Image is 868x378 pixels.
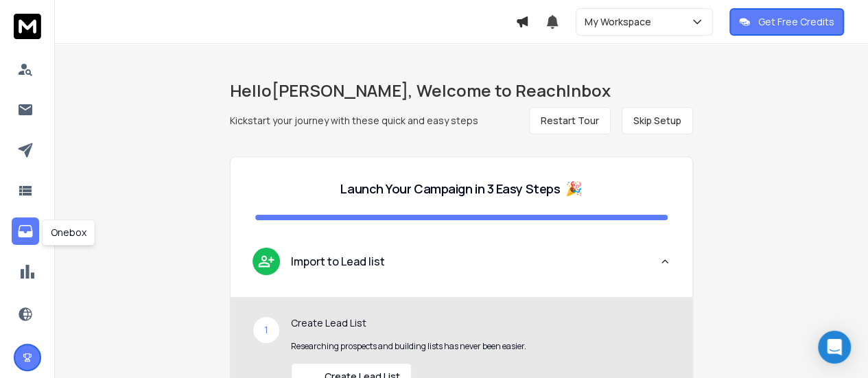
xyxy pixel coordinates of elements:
[231,237,692,297] button: leadImport to Lead list
[565,179,583,198] span: 🎉
[758,15,834,29] p: Get Free Credits
[729,8,844,36] button: Get Free Credits
[253,316,280,344] div: 1
[529,107,611,134] button: Restart Tour
[340,179,560,198] p: Launch Your Campaign in 3 Easy Steps
[291,341,670,352] p: Researching prospects and building lists has never been easier.
[42,220,95,246] div: Onebox
[257,252,275,270] img: lead
[291,253,385,270] p: Import to Lead list
[585,15,657,29] p: My Workspace
[291,316,670,330] p: Create Lead List
[230,80,693,102] h1: Hello [PERSON_NAME] , Welcome to ReachInbox
[622,107,693,134] button: Skip Setup
[818,331,851,364] div: Open Intercom Messenger
[633,114,681,128] span: Skip Setup
[230,114,478,128] p: Kickstart your journey with these quick and easy steps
